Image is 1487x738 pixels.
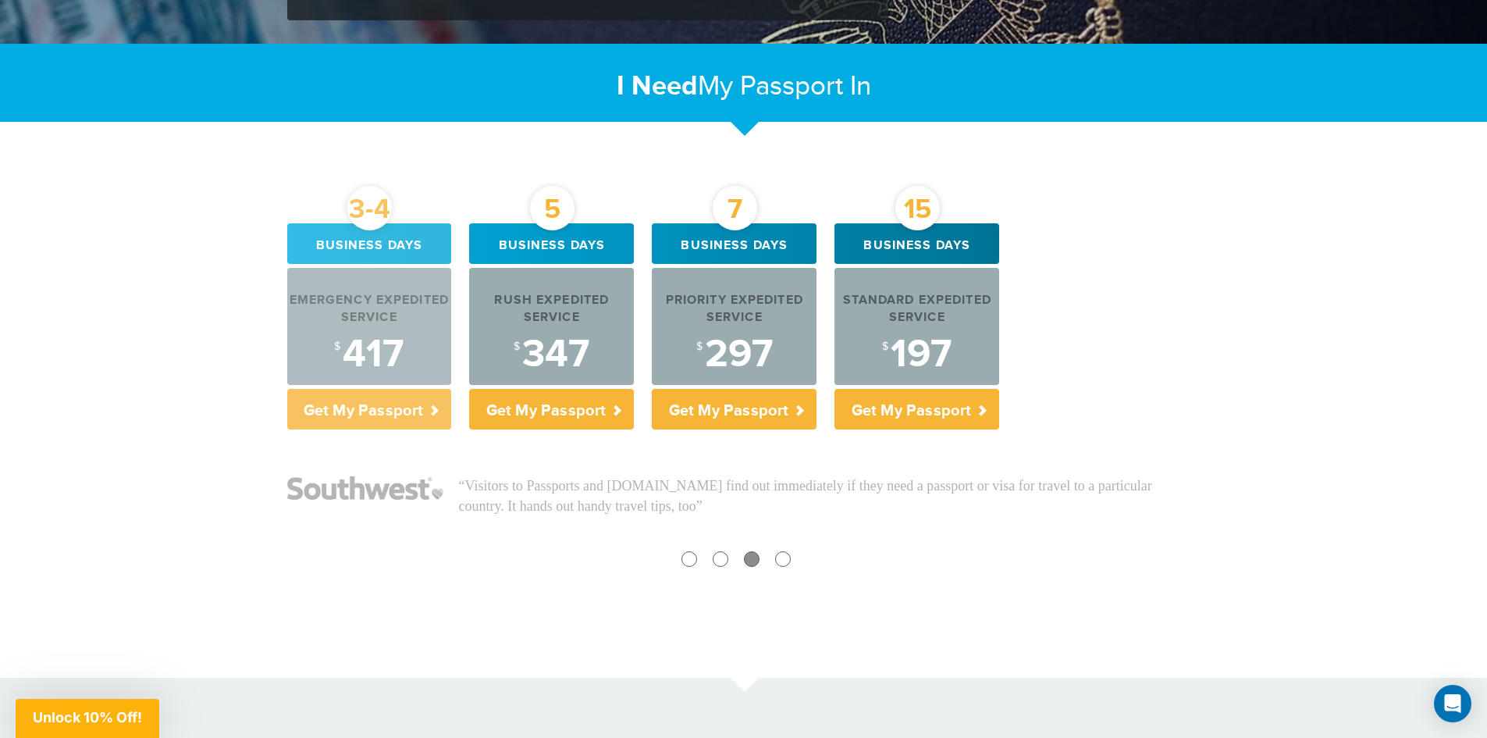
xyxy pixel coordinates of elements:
[469,389,634,430] p: Get My Passport
[16,699,159,738] div: Unlock 10% Off!
[652,335,816,374] div: 297
[287,476,443,500] img: Southwest
[287,70,1201,103] h2: My
[33,709,142,726] span: Unlock 10% Off!
[834,292,999,328] div: Standard Expedited Service
[882,340,888,353] sup: $
[895,186,940,230] div: 15
[469,292,634,328] div: Rush Expedited Service
[459,476,1201,516] p: “Visitors to Passports and [DOMAIN_NAME] find out immediately if they need a passport or visa for...
[334,340,340,353] sup: $
[469,223,634,264] div: Business days
[514,340,520,353] sup: $
[652,292,816,328] div: Priority Expedited Service
[530,186,575,230] div: 5
[287,335,452,374] div: 417
[652,223,816,430] a: 7 Business days Priority Expedited Service $297 Get My Passport
[1434,685,1471,722] div: Open Intercom Messenger
[469,335,634,374] div: 347
[347,186,392,230] div: 3-4
[834,223,999,264] div: Business days
[652,389,816,430] p: Get My Passport
[652,223,816,264] div: Business days
[740,70,871,102] span: Passport In
[469,223,634,430] a: 5 Business days Rush Expedited Service $347 Get My Passport
[696,340,703,353] sup: $
[287,223,452,264] div: Business days
[287,389,452,430] p: Get My Passport
[617,70,698,103] strong: I Need
[713,186,757,230] div: 7
[287,292,452,328] div: Emergency Expedited Service
[834,389,999,430] p: Get My Passport
[834,335,999,374] div: 197
[287,223,452,430] a: 3-4 Business days Emergency Expedited Service $417 Get My Passport
[834,223,999,430] a: 15 Business days Standard Expedited Service $197 Get My Passport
